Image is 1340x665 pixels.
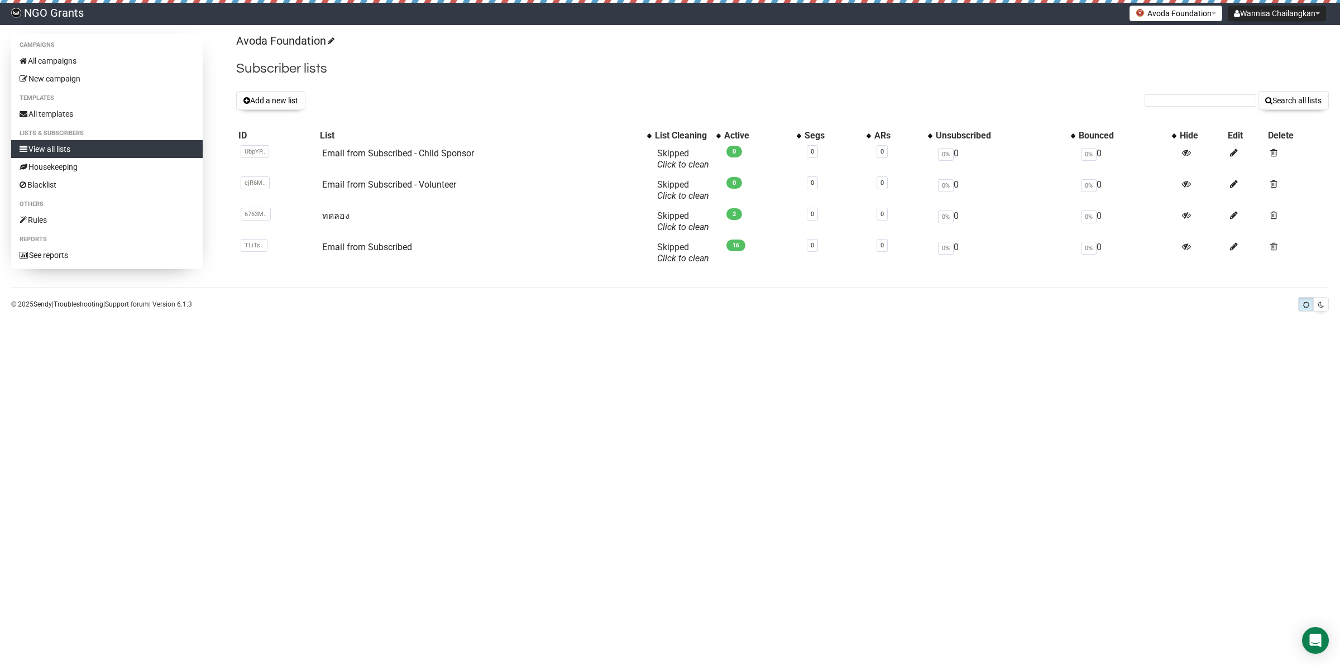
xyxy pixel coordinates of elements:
span: 2 [726,208,742,220]
span: Skipped [657,210,709,232]
img: 3.png [1136,8,1145,17]
div: Bounced [1079,130,1166,141]
a: Avoda Foundation [236,34,333,47]
a: Blacklist [11,176,203,194]
span: cjR6M.. [241,176,270,189]
span: UbpYP.. [241,145,269,158]
span: 0% [1081,210,1097,223]
p: © 2025 | | | Version 6.1.3 [11,298,192,310]
a: Support forum [105,300,149,308]
div: Active [724,130,791,141]
a: Click to clean [657,159,709,170]
a: Click to clean [657,222,709,232]
th: Bounced: No sort applied, activate to apply an ascending sort [1076,128,1178,143]
td: 0 [1076,206,1178,237]
a: Click to clean [657,190,709,201]
a: 0 [811,210,814,218]
th: Delete: No sort applied, sorting is disabled [1266,128,1329,143]
td: 0 [934,175,1076,206]
button: Add a new list [236,91,305,110]
th: Active: No sort applied, activate to apply an ascending sort [722,128,802,143]
li: Others [11,198,203,211]
div: Segs [805,130,861,141]
td: 0 [934,143,1076,175]
span: 0 [726,146,742,157]
span: 0% [1081,242,1097,255]
a: 0 [811,179,814,186]
span: 0% [938,148,954,161]
span: 0% [938,179,954,192]
span: TLiTs.. [241,239,267,252]
button: Wannisa Chailangkan [1228,6,1326,21]
div: ARs [874,130,922,141]
span: 0% [1081,148,1097,161]
span: 0% [938,242,954,255]
span: 0% [1081,179,1097,192]
a: View all lists [11,140,203,158]
span: 0 [726,177,742,189]
li: Campaigns [11,39,203,52]
a: Troubleshooting [54,300,103,308]
a: Sendy [33,300,52,308]
li: Templates [11,92,203,105]
a: Rules [11,211,203,229]
a: All templates [11,105,203,123]
span: Skipped [657,148,709,170]
li: Reports [11,233,203,246]
div: List [320,130,642,141]
a: ทดลอง [322,210,350,221]
td: 0 [1076,237,1178,269]
div: Delete [1268,130,1327,141]
div: ID [238,130,315,141]
img: 17080ac3efa689857045ce3784bc614b [11,8,21,18]
span: Skipped [657,242,709,264]
a: 0 [880,179,884,186]
td: 0 [1076,143,1178,175]
span: 0% [938,210,954,223]
td: 0 [1076,175,1178,206]
th: ARs: No sort applied, activate to apply an ascending sort [872,128,934,143]
a: See reports [11,246,203,264]
a: 0 [811,242,814,249]
div: Unsubscribed [936,130,1065,141]
a: 0 [880,148,884,155]
th: Edit: No sort applied, sorting is disabled [1226,128,1266,143]
a: Email from Subscribed [322,242,412,252]
button: Search all lists [1258,91,1329,110]
div: List Cleaning [655,130,711,141]
h2: Subscriber lists [236,59,1329,79]
th: ID: No sort applied, sorting is disabled [236,128,318,143]
th: List Cleaning: No sort applied, activate to apply an ascending sort [653,128,722,143]
button: Avoda Foundation [1130,6,1222,21]
span: Skipped [657,179,709,201]
div: Hide [1180,130,1223,141]
div: Edit [1228,130,1264,141]
th: Unsubscribed: No sort applied, activate to apply an ascending sort [934,128,1076,143]
a: 0 [880,242,884,249]
td: 0 [934,206,1076,237]
th: Segs: No sort applied, activate to apply an ascending sort [802,128,872,143]
a: 0 [880,210,884,218]
a: Email from Subscribed - Volunteer [322,179,456,190]
span: 16 [726,240,745,251]
a: New campaign [11,70,203,88]
a: Email from Subscribed - Child Sponsor [322,148,474,159]
span: 6763M.. [241,208,271,221]
th: List: No sort applied, activate to apply an ascending sort [318,128,653,143]
a: All campaigns [11,52,203,70]
li: Lists & subscribers [11,127,203,140]
a: Housekeeping [11,158,203,176]
div: Open Intercom Messenger [1302,627,1329,654]
td: 0 [934,237,1076,269]
a: 0 [811,148,814,155]
a: Click to clean [657,253,709,264]
th: Hide: No sort applied, sorting is disabled [1178,128,1225,143]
